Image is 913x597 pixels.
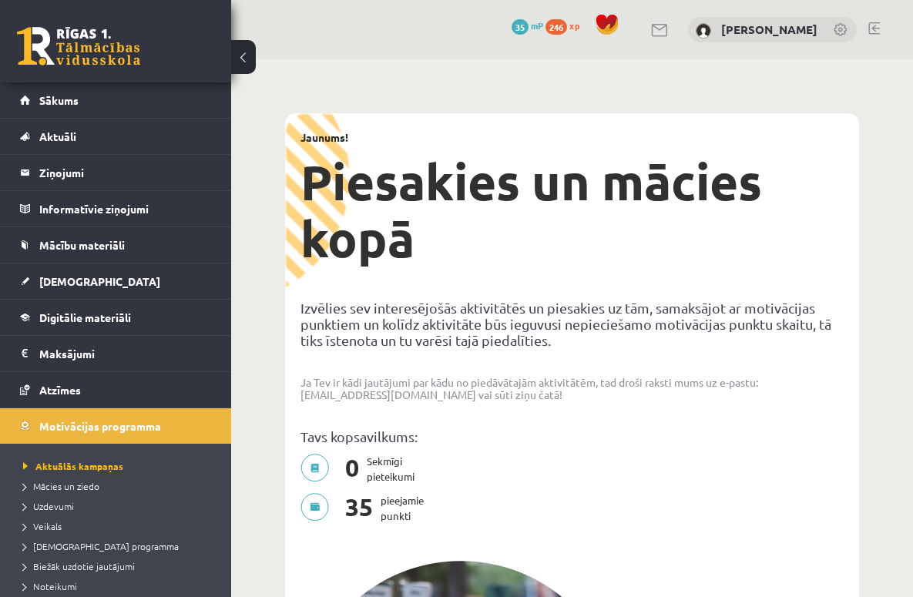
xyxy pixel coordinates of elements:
[23,519,216,533] a: Veikals
[20,263,212,299] a: [DEMOGRAPHIC_DATA]
[39,274,160,288] span: [DEMOGRAPHIC_DATA]
[20,82,212,118] a: Sākums
[512,19,529,35] span: 35
[39,310,131,324] span: Digitālie materiāli
[20,155,212,190] a: Ziņojumi
[20,191,212,226] a: Informatīvie ziņojumi
[23,560,135,572] span: Biežāk uzdotie jautājumi
[23,580,77,592] span: Noteikumi
[721,22,817,37] a: [PERSON_NAME]
[300,493,433,524] p: pieejamie punkti
[23,559,216,573] a: Biežāk uzdotie jautājumi
[23,539,216,553] a: [DEMOGRAPHIC_DATA] programma
[20,300,212,335] a: Digitālie materiāli
[39,238,125,252] span: Mācību materiāli
[39,336,212,371] legend: Maksājumi
[696,23,711,39] img: Maksims Cibuļskis
[39,93,79,107] span: Sākums
[23,479,216,493] a: Mācies un ziedo
[23,520,62,532] span: Veikals
[300,300,844,348] p: Izvēlies sev interesējošās aktivitātēs un piesakies uz tām, samaksājot ar motivācijas punktiem un...
[23,500,74,512] span: Uzdevumi
[39,383,81,397] span: Atzīmes
[337,454,367,485] span: 0
[23,480,99,492] span: Mācies un ziedo
[337,493,381,524] span: 35
[39,191,212,226] legend: Informatīvie ziņojumi
[20,119,212,154] a: Aktuāli
[569,19,579,32] span: xp
[39,129,76,143] span: Aktuāli
[23,459,216,473] a: Aktuālās kampaņas
[20,408,212,444] a: Motivācijas programma
[531,19,543,32] span: mP
[23,579,216,593] a: Noteikumi
[17,27,140,65] a: Rīgas 1. Tālmācības vidusskola
[20,372,212,408] a: Atzīmes
[20,336,212,371] a: Maksājumi
[300,153,844,267] h1: Piesakies un mācies kopā
[545,19,567,35] span: 246
[39,419,161,433] span: Motivācijas programma
[23,499,216,513] a: Uzdevumi
[300,376,844,401] p: Ja Tev ir kādi jautājumi par kādu no piedāvātajām aktivitātēm, tad droši raksti mums uz e-pastu: ...
[39,155,212,190] legend: Ziņojumi
[23,540,179,552] span: [DEMOGRAPHIC_DATA] programma
[300,428,844,444] p: Tavs kopsavilkums:
[512,19,543,32] a: 35 mP
[300,454,424,485] p: Sekmīgi pieteikumi
[20,227,212,263] a: Mācību materiāli
[545,19,587,32] a: 246 xp
[300,130,348,144] strong: Jaunums!
[23,460,123,472] span: Aktuālās kampaņas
